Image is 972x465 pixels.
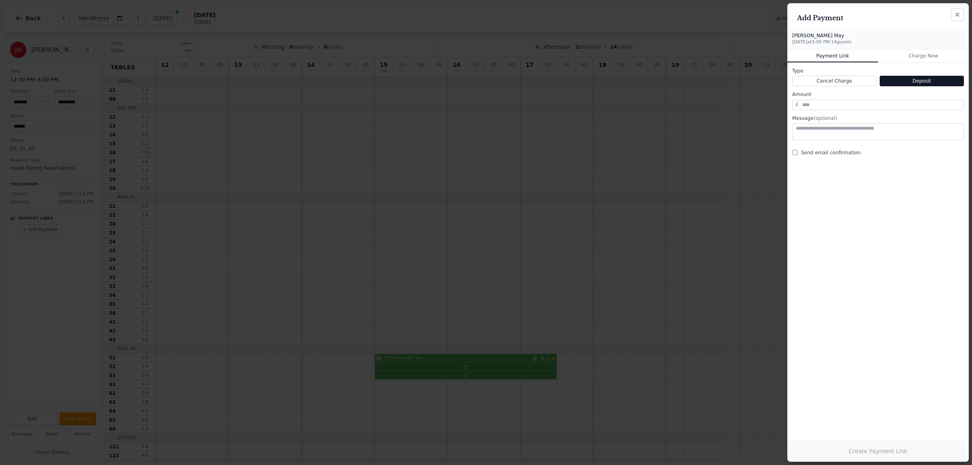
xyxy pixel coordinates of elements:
button: Create Payment Link [787,441,969,462]
button: Deposit [880,76,964,86]
span: (optional) [814,115,837,121]
label: Type [792,68,964,74]
span: Send email confirmation [801,149,861,156]
p: [PERSON_NAME] May [792,32,852,39]
span: £ [795,101,799,108]
label: Message [792,115,964,122]
p: [DATE] at 3:00 PM · 14 guests [792,39,852,46]
button: Cancel Charge [792,76,876,86]
h2: Add Payment [797,13,959,23]
button: Payment Link [787,49,878,62]
input: Send email confirmation [792,150,798,156]
button: Charge Now [878,49,969,62]
label: Amount [792,91,964,98]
